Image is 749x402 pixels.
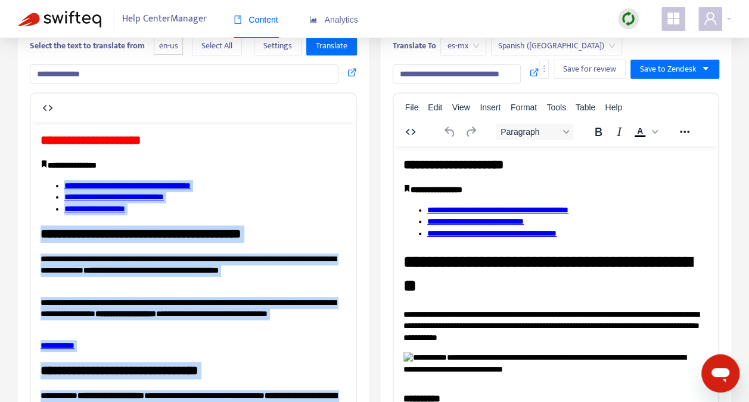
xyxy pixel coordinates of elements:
span: appstore [666,11,680,26]
div: Text color Black [630,123,660,140]
img: sync.dc5367851b00ba804db3.png [621,11,636,26]
b: Select the text to translate from [30,39,145,52]
span: Save to Zendesk [640,63,697,76]
span: File [405,103,419,112]
img: Swifteq [18,11,101,27]
span: en-us [154,36,183,55]
span: Insert [480,103,501,112]
span: View [452,103,470,112]
span: es-mx [447,37,479,55]
button: Block Paragraph [496,123,573,140]
button: Save for review [554,60,626,79]
span: caret-down [701,64,710,73]
span: user [703,11,717,26]
button: Italic [609,123,629,140]
button: Bold [588,123,608,140]
span: Tools [546,103,566,112]
iframe: Button to launch messaging window [701,354,739,392]
b: Translate To [393,39,436,52]
span: Table [576,103,595,112]
button: more [539,60,549,79]
button: Reveal or hide additional toolbar items [675,123,695,140]
span: Paragraph [501,127,559,137]
span: area-chart [309,16,318,24]
span: Select All [201,39,232,52]
span: book [234,16,242,24]
span: Help Center Manager [122,8,207,30]
span: Format [511,103,537,112]
span: more [540,64,548,73]
button: Select All [192,36,242,55]
button: Redo [461,123,481,140]
span: Help [605,103,622,112]
span: Edit [428,103,442,112]
button: Undo [440,123,460,140]
button: Save to Zendeskcaret-down [630,60,719,79]
span: Content [234,15,278,24]
span: Save for review [563,63,616,76]
span: Analytics [309,15,358,24]
span: Spanish (Mexico) [498,37,615,55]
